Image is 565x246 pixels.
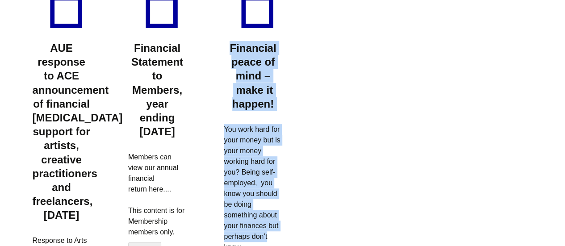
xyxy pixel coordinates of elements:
[128,152,186,195] p: Members can view our annual financial return here....
[131,42,183,138] a: Financial Statement to Members, year ending [DATE]
[33,42,123,221] a: AUE response to ACE announcement of financial [MEDICAL_DATA] support for artists, creative practi...
[230,42,276,110] a: Financial peace of mind – make it happen!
